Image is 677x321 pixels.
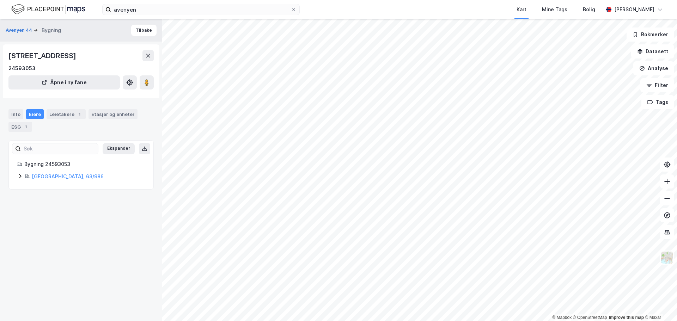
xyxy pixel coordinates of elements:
div: ESG [8,122,32,132]
div: [STREET_ADDRESS] [8,50,78,61]
button: Filter [640,78,674,92]
a: [GEOGRAPHIC_DATA], 63/986 [32,173,104,179]
button: Analyse [633,61,674,75]
div: 1 [76,111,83,118]
button: Åpne i ny fane [8,75,120,89]
div: [PERSON_NAME] [614,5,654,14]
div: Mine Tags [542,5,567,14]
button: Avenyen 44 [6,27,33,34]
div: Kart [517,5,526,14]
div: Eiere [26,109,44,119]
a: Improve this map [609,315,644,320]
button: Tilbake [131,25,157,36]
button: Tags [641,95,674,109]
img: logo.f888ab2527a4732fd821a326f86c7f29.svg [11,3,85,16]
button: Bokmerker [627,27,674,42]
div: Bygning [42,26,61,35]
div: Kontrollprogram for chat [642,287,677,321]
div: Etasjer og enheter [91,111,135,117]
input: Søk på adresse, matrikkel, gårdeiere, leietakere eller personer [111,4,291,15]
img: Z [660,251,674,264]
div: Bolig [583,5,595,14]
button: Datasett [631,44,674,58]
button: Ekspander [103,143,135,154]
div: Bygning 24593053 [24,160,145,168]
a: OpenStreetMap [573,315,607,320]
iframe: Chat Widget [642,287,677,321]
input: Søk [21,143,98,154]
div: Info [8,109,23,119]
div: Leietakere [47,109,86,119]
a: Mapbox [552,315,572,320]
div: 24593053 [8,64,36,73]
div: 1 [22,123,29,130]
